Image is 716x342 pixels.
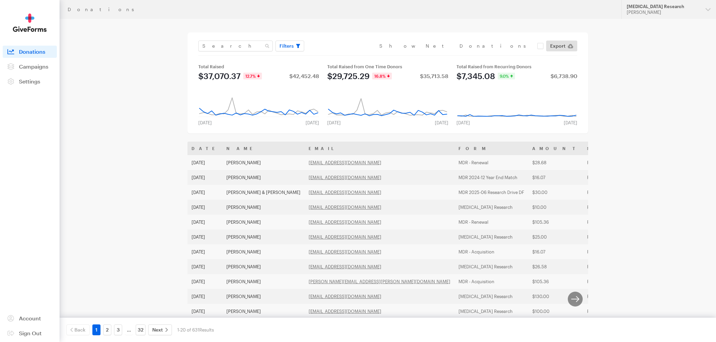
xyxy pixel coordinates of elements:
div: Total Raised from Recurring Donors [456,64,577,69]
td: [PERSON_NAME] [222,289,305,304]
td: [PERSON_NAME] & [PERSON_NAME] [222,185,305,200]
td: [PERSON_NAME] [222,155,305,170]
div: Total Raised [198,64,319,69]
div: $6,738.90 [551,73,577,79]
a: [EMAIL_ADDRESS][DOMAIN_NAME] [309,219,381,225]
th: Email [305,142,454,155]
div: Total Raised from One Time Donors [327,64,448,69]
td: $28.68 [528,155,583,170]
a: [EMAIL_ADDRESS][DOMAIN_NAME] [309,175,381,180]
td: [MEDICAL_DATA] Research [454,289,528,304]
img: GiveForms [13,14,47,32]
div: [DATE] [560,120,581,125]
a: Campaigns [3,60,57,73]
span: Campaigns [19,63,48,70]
button: Filters [275,41,304,51]
div: $35,713.58 [420,73,448,79]
td: $10.00 [528,200,583,215]
a: [EMAIL_ADDRESS][DOMAIN_NAME] [309,249,381,254]
a: [EMAIL_ADDRESS][DOMAIN_NAME] [309,204,381,210]
div: 9.0% [498,73,515,79]
a: 3 [114,324,122,335]
td: [PERSON_NAME] [222,304,305,319]
td: Paid [583,215,633,229]
td: Paid [583,229,633,244]
div: [MEDICAL_DATA] Research [627,4,700,9]
div: 1-20 of 631 [177,324,214,335]
td: $105.36 [528,215,583,229]
td: MDR - Acquisition [454,244,528,259]
td: $130.00 [528,289,583,304]
div: [DATE] [323,120,345,125]
td: [MEDICAL_DATA] Research [454,229,528,244]
td: [DATE] [187,244,222,259]
span: Next [152,326,163,334]
td: [PERSON_NAME] [222,215,305,229]
td: $16.07 [528,170,583,185]
div: [DATE] [452,120,474,125]
td: $26.58 [528,259,583,274]
td: [MEDICAL_DATA] Research [454,259,528,274]
a: [EMAIL_ADDRESS][DOMAIN_NAME] [309,264,381,269]
a: Settings [3,75,57,88]
td: MDR - Renewal [454,215,528,229]
td: [PERSON_NAME] [222,200,305,215]
a: Account [3,312,57,324]
td: $25.00 [528,229,583,244]
td: Paid [583,244,633,259]
div: [DATE] [194,120,216,125]
div: [DATE] [431,120,452,125]
div: 16.8% [372,73,392,79]
td: MDR - Acquisition [454,274,528,289]
td: [DATE] [187,304,222,319]
a: [EMAIL_ADDRESS][DOMAIN_NAME] [309,309,381,314]
div: [PERSON_NAME] [627,9,700,15]
a: [EMAIL_ADDRESS][DOMAIN_NAME] [309,294,381,299]
a: [EMAIL_ADDRESS][DOMAIN_NAME] [309,190,381,195]
a: [PERSON_NAME][EMAIL_ADDRESS][PERSON_NAME][DOMAIN_NAME] [309,279,450,284]
a: [EMAIL_ADDRESS][DOMAIN_NAME] [309,234,381,240]
td: [MEDICAL_DATA] Research [454,304,528,319]
div: $29,725.29 [327,72,370,80]
td: Paid [583,289,633,304]
th: Amount [528,142,583,155]
td: [MEDICAL_DATA] Research [454,200,528,215]
span: Results [199,327,214,333]
a: Donations [3,46,57,58]
td: MDR 2024-12 Year End Match [454,170,528,185]
div: $7,345.08 [456,72,495,80]
span: Export [550,42,565,50]
td: [PERSON_NAME] [222,229,305,244]
td: $105.36 [528,274,583,289]
td: Paid [583,170,633,185]
td: [DATE] [187,229,222,244]
td: $30.00 [528,185,583,200]
td: [DATE] [187,274,222,289]
div: $37,070.37 [198,72,241,80]
span: Sign Out [19,330,42,336]
td: Paid [583,155,633,170]
span: Donations [19,48,45,55]
th: Status [583,142,633,155]
td: Paid [583,274,633,289]
td: MDR 2025-06 Research Drive DF [454,185,528,200]
td: [PERSON_NAME] [222,259,305,274]
span: Settings [19,78,40,84]
td: Paid [583,304,633,319]
div: $42,452.48 [289,73,319,79]
input: Search Name & Email [198,41,273,51]
td: [DATE] [187,215,222,229]
th: Form [454,142,528,155]
a: Sign Out [3,327,57,339]
td: Paid [583,200,633,215]
span: Account [19,315,41,321]
td: [PERSON_NAME] [222,244,305,259]
div: 12.7% [243,73,262,79]
td: Paid [583,185,633,200]
td: [DATE] [187,155,222,170]
td: [DATE] [187,200,222,215]
td: [PERSON_NAME] [222,274,305,289]
th: Name [222,142,305,155]
td: [DATE] [187,170,222,185]
span: Filters [279,42,294,50]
